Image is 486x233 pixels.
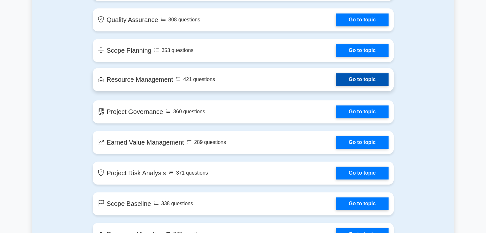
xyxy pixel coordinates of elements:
[336,136,388,149] a: Go to topic
[336,105,388,118] a: Go to topic
[336,197,388,210] a: Go to topic
[336,73,388,86] a: Go to topic
[336,13,388,26] a: Go to topic
[336,167,388,179] a: Go to topic
[336,44,388,57] a: Go to topic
